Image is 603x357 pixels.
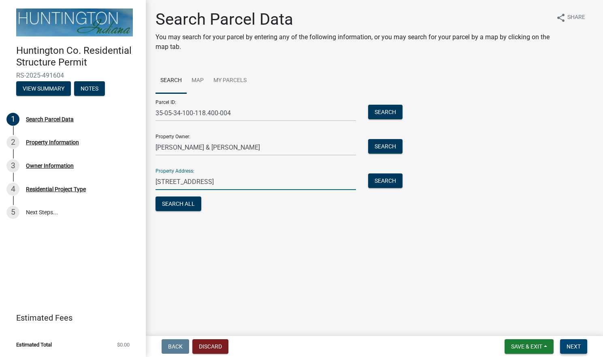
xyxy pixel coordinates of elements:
[156,196,201,211] button: Search All
[368,173,403,188] button: Search
[16,81,71,96] button: View Summary
[6,310,133,326] a: Estimated Fees
[16,86,71,92] wm-modal-confirm: Summary
[567,13,585,23] span: Share
[156,68,187,94] a: Search
[16,342,52,347] span: Estimated Total
[26,139,79,145] div: Property Information
[6,183,19,196] div: 4
[6,159,19,172] div: 3
[368,139,403,154] button: Search
[74,81,105,96] button: Notes
[117,342,130,347] span: $0.00
[156,32,550,52] p: You may search for your parcel by entering any of the following information, or you may search fo...
[26,186,86,192] div: Residential Project Type
[209,68,251,94] a: My Parcels
[560,339,587,354] button: Next
[192,339,228,354] button: Discard
[26,116,74,122] div: Search Parcel Data
[6,113,19,126] div: 1
[162,339,189,354] button: Back
[168,343,183,350] span: Back
[26,163,74,169] div: Owner Information
[505,339,554,354] button: Save & Exit
[16,72,130,79] span: RS-2025-491604
[6,136,19,149] div: 2
[16,45,139,68] h4: Huntington Co. Residential Structure Permit
[511,343,542,350] span: Save & Exit
[550,10,592,25] button: shareShare
[156,10,550,29] h1: Search Parcel Data
[187,68,209,94] a: Map
[556,13,566,23] i: share
[16,8,133,36] img: Huntington County, Indiana
[74,86,105,92] wm-modal-confirm: Notes
[6,206,19,219] div: 5
[368,105,403,119] button: Search
[567,343,581,350] span: Next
